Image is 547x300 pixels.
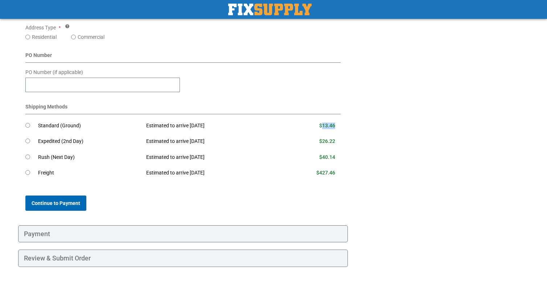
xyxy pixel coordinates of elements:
span: Continue to Payment [32,200,80,206]
td: Rush (Next Day) [38,149,141,165]
td: Estimated to arrive [DATE] [141,118,281,134]
span: Address Type [25,25,56,30]
a: store logo [228,4,312,15]
span: $427.46 [316,170,335,176]
div: PO Number [25,52,341,63]
span: $40.14 [319,154,335,160]
div: Shipping Methods [25,103,341,114]
img: Fix Industrial Supply [228,4,312,15]
td: Estimated to arrive [DATE] [141,165,281,181]
div: Payment [18,225,348,243]
td: Estimated to arrive [DATE] [141,133,281,149]
td: Expedited (2nd Day) [38,133,141,149]
div: Review & Submit Order [18,250,348,267]
button: Continue to Payment [25,196,86,211]
td: Standard (Ground) [38,118,141,134]
span: PO Number (if applicable) [25,69,83,75]
span: $13.46 [319,123,335,128]
td: Freight [38,165,141,181]
label: Residential [32,33,57,41]
td: Estimated to arrive [DATE] [141,149,281,165]
label: Commercial [78,33,104,41]
span: $26.22 [319,138,335,144]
